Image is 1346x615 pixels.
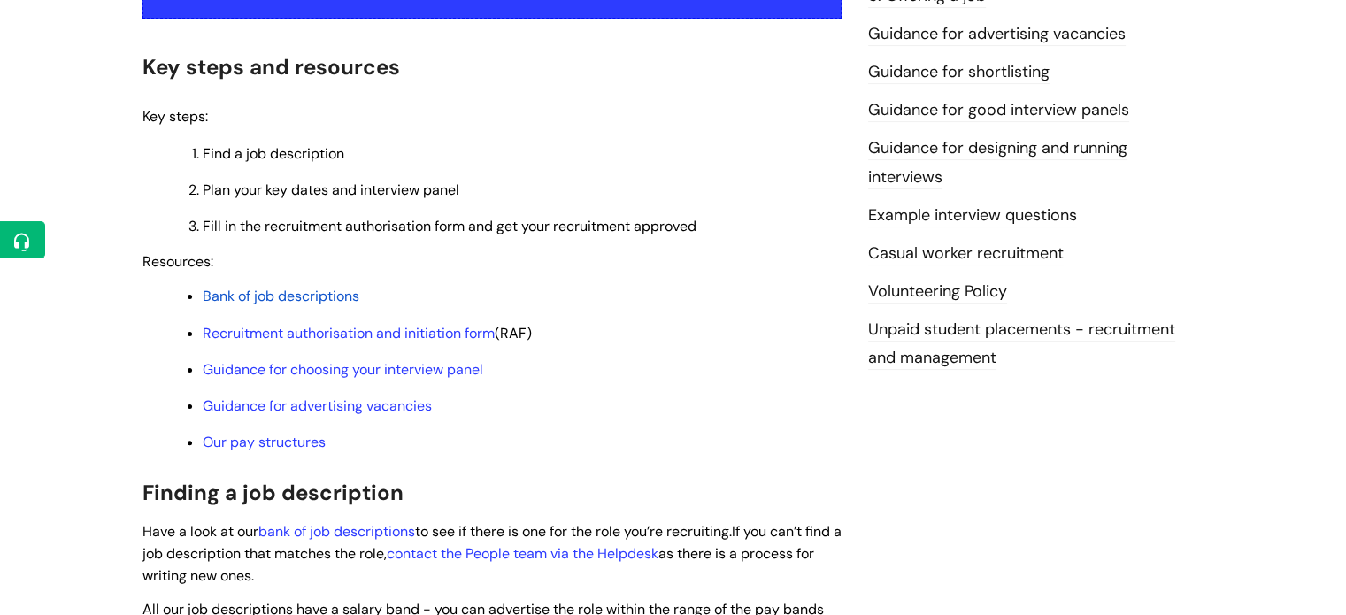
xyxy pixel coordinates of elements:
[142,107,208,126] span: Key steps:
[203,144,344,163] span: Find a job description
[868,23,1126,46] a: Guidance for advertising vacancies
[868,242,1064,265] a: Casual worker recruitment
[203,396,432,415] a: Guidance for advertising vacancies
[387,544,658,563] a: contact the People team via the Helpdesk
[203,324,495,342] a: Recruitment authorisation and initiation form
[203,324,842,343] p: (RAF)
[868,204,1077,227] a: Example interview questions
[258,522,415,541] a: bank of job descriptions
[203,360,483,379] a: Guidance for choosing your interview panel
[142,522,732,541] span: Have a look at our to see if there is one for the role you’re recruiting.
[868,99,1129,122] a: Guidance for good interview panels
[203,287,359,305] a: Bank of job descriptions
[868,319,1175,370] a: Unpaid student placements - recruitment and management
[203,217,696,235] span: Fill in the recruitment authorisation form and get your recruitment approved
[142,252,213,271] span: Resources:
[142,53,400,81] span: Key steps and resources
[868,137,1127,188] a: Guidance for designing and running interviews
[868,281,1007,304] a: Volunteering Policy
[142,522,842,585] span: If you can’t find a job description that matches the role, as there is a process for writing new ...
[203,433,326,451] a: Our pay structures
[142,479,404,506] span: Finding a job description
[203,181,459,199] span: Plan your key dates and interview panel
[868,61,1050,84] a: Guidance for shortlisting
